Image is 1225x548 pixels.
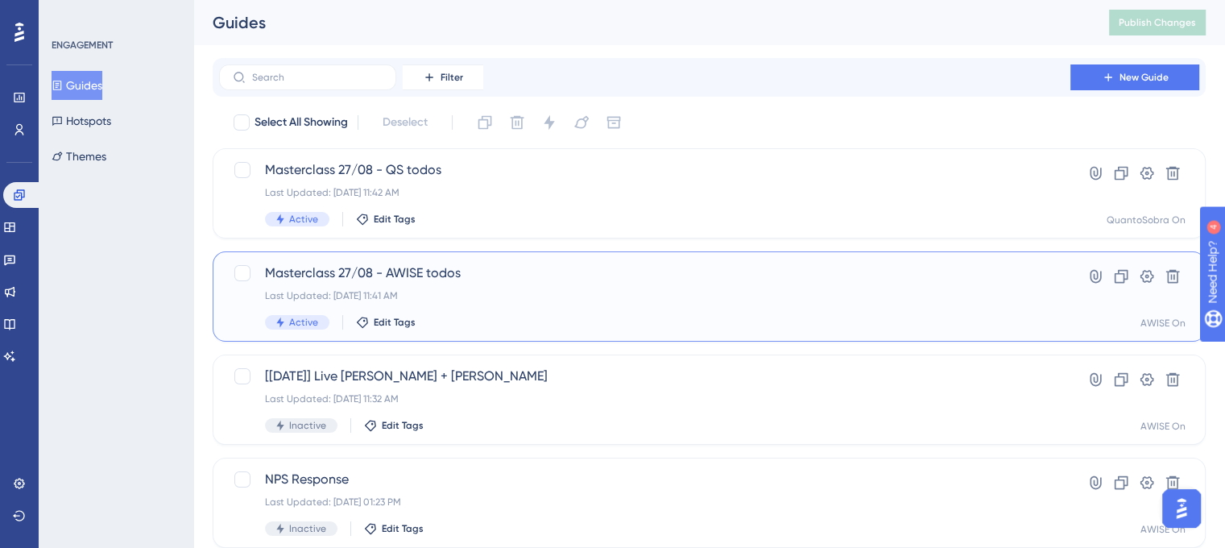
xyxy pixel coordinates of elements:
[289,419,326,432] span: Inactive
[403,64,483,90] button: Filter
[38,4,101,23] span: Need Help?
[255,113,348,132] span: Select All Showing
[52,106,111,135] button: Hotspots
[356,213,416,226] button: Edit Tags
[112,8,117,21] div: 4
[364,522,424,535] button: Edit Tags
[265,496,1024,509] div: Last Updated: [DATE] 01:23 PM
[1107,214,1186,226] div: QuantoSobra On
[265,470,1024,489] span: NPS Response
[265,186,1024,199] div: Last Updated: [DATE] 11:42 AM
[265,367,1024,386] span: [[DATE]] Live [PERSON_NAME] + [PERSON_NAME]
[265,392,1024,405] div: Last Updated: [DATE] 11:32 AM
[252,72,383,83] input: Search
[265,160,1024,180] span: Masterclass 27/08 - QS todos
[1140,420,1186,433] div: AWISE On
[374,213,416,226] span: Edit Tags
[382,419,424,432] span: Edit Tags
[1140,523,1186,536] div: AWISE On
[289,522,326,535] span: Inactive
[1119,16,1196,29] span: Publish Changes
[368,108,442,137] button: Deselect
[1119,71,1169,84] span: New Guide
[52,71,102,100] button: Guides
[289,213,318,226] span: Active
[52,39,113,52] div: ENGAGEMENT
[374,316,416,329] span: Edit Tags
[382,522,424,535] span: Edit Tags
[1140,317,1186,330] div: AWISE On
[289,316,318,329] span: Active
[213,11,1069,34] div: Guides
[1109,10,1206,35] button: Publish Changes
[1070,64,1199,90] button: New Guide
[356,316,416,329] button: Edit Tags
[383,113,428,132] span: Deselect
[265,289,1024,302] div: Last Updated: [DATE] 11:41 AM
[52,142,106,171] button: Themes
[1157,484,1206,533] iframe: UserGuiding AI Assistant Launcher
[364,419,424,432] button: Edit Tags
[265,264,1024,283] span: Masterclass 27/08 - AWISE todos
[441,71,463,84] span: Filter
